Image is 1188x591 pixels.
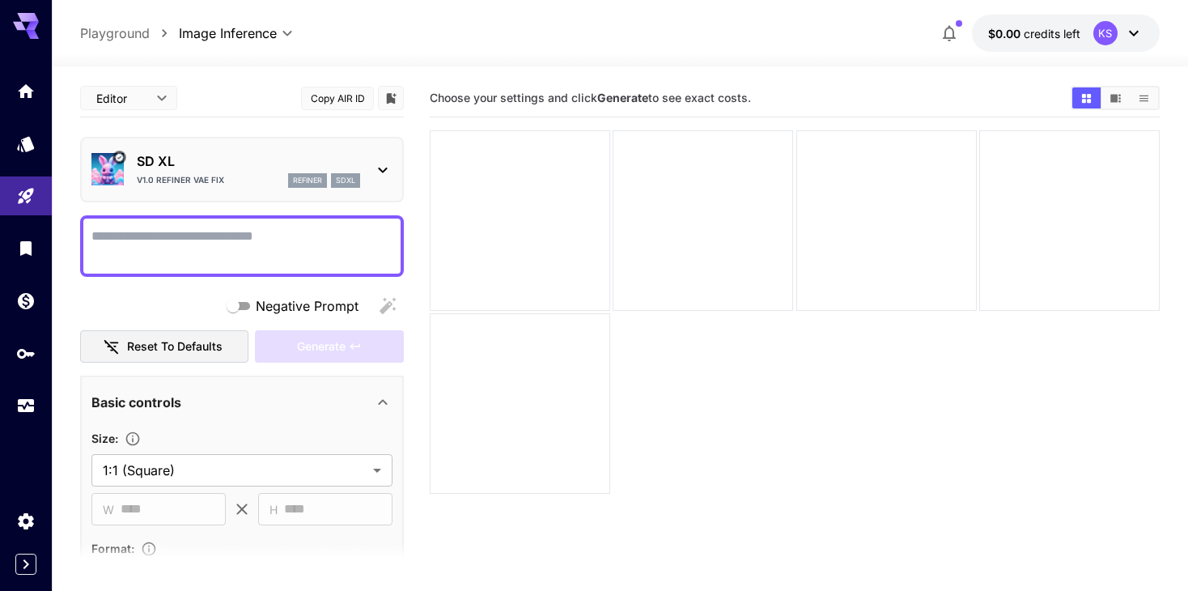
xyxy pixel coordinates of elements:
span: 1:1 (Square) [103,461,367,480]
button: Show images in grid view [1072,87,1101,108]
button: Show images in list view [1130,87,1158,108]
span: Choose your settings and click to see exact costs. [430,91,751,104]
b: Generate [597,91,648,104]
div: Settings [16,511,36,531]
div: Verified workingSD XLv1.0 Refiner VAE fixrefinersdxl [91,145,392,194]
nav: breadcrumb [80,23,179,43]
div: Home [16,81,36,101]
p: v1.0 Refiner VAE fix [137,174,224,186]
button: Show images in video view [1101,87,1130,108]
button: Copy AIR ID [301,87,374,110]
button: Add to library [384,88,398,108]
div: KS [1093,21,1118,45]
div: $0.00 [988,25,1080,42]
span: credits left [1024,27,1080,40]
span: Negative Prompt [256,296,359,316]
span: Editor [96,90,146,107]
p: sdxl [336,175,355,186]
div: Usage [16,396,36,416]
span: Size : [91,432,118,445]
p: refiner [293,175,322,186]
span: Image Inference [179,23,277,43]
div: Library [16,238,36,258]
p: SD XL [137,151,360,171]
a: Playground [80,23,150,43]
div: Wallet [16,291,36,311]
span: H [269,500,278,519]
div: Show images in grid viewShow images in video viewShow images in list view [1071,86,1160,110]
div: Basic controls [91,383,392,422]
div: Playground [16,186,36,206]
div: Models [16,134,36,154]
span: $0.00 [988,27,1024,40]
button: Verified working [112,151,125,164]
div: API Keys [16,343,36,364]
p: Basic controls [91,393,181,412]
span: W [103,500,114,519]
iframe: Chat Widget [1107,513,1188,591]
button: $0.00KS [972,15,1160,52]
button: Reset to defaults [80,330,248,364]
button: Adjust the dimensions of the generated image by specifying its width and height in pixels, or sel... [118,431,147,447]
button: Expand sidebar [15,554,36,575]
